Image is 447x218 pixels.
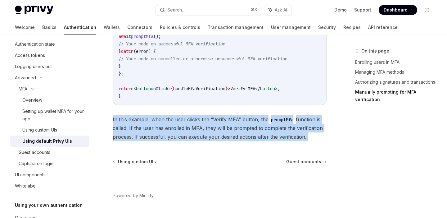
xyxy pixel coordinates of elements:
[10,106,89,124] a: Setting up wallet MFA for your app
[286,159,326,165] a: Guest accounts
[15,20,35,35] a: Welcome
[19,160,53,167] div: Captcha on login
[286,159,321,165] span: Guest accounts
[121,49,133,54] span: catch
[334,7,347,13] a: Demo
[379,5,417,15] a: Dashboard
[228,86,230,91] span: >
[271,20,311,35] a: User management
[15,202,83,209] h5: Using your own authentication
[153,34,161,39] span: ();
[275,7,287,13] span: Ask AI
[173,86,225,91] span: handleMfaVerification
[119,93,121,99] span: }
[160,20,200,35] a: Policies & controls
[19,85,27,93] div: MFA
[208,20,264,35] a: Transaction management
[15,171,46,179] div: UI components
[355,87,437,104] a: Manually prompting for MFA verification
[131,34,153,39] span: promptMfa
[368,20,398,35] a: API reference
[156,4,261,16] button: Search...⌘K
[168,86,171,91] span: =
[22,126,57,134] div: Using custom UIs
[15,182,37,190] div: Whitelabel
[133,49,136,54] span: (
[355,57,437,67] a: Enrolling users in MFA
[255,86,260,91] span: </
[15,63,52,70] div: Logging users out
[361,47,389,55] span: On this page
[113,115,327,141] span: In this example, when the user clicks the “Verify MFA” button, the function is called. If the use...
[269,116,296,123] code: promptMfa
[343,20,361,35] a: Recipes
[19,149,50,156] div: Guest accounts
[167,6,185,14] div: Search...
[355,77,437,87] a: Authorizing signatures and transactions
[278,86,280,91] span: ;
[136,49,148,54] span: error
[10,136,89,147] a: Using default Privy UIs
[15,52,45,59] div: Access tokens
[64,20,96,35] a: Authentication
[171,86,173,91] span: {
[119,34,131,39] span: await
[22,96,42,104] div: Overview
[10,50,89,61] a: Access tokens
[113,159,156,165] a: Using custom UIs
[355,67,437,77] a: Managing MFA methods
[422,5,432,15] button: Toggle dark mode
[104,20,120,35] a: Wallets
[10,124,89,136] a: Using custom UIs
[136,86,151,91] span: button
[15,6,53,14] img: light logo
[119,86,133,91] span: return
[151,86,168,91] span: onClick
[10,180,89,192] a: Whitelabel
[118,159,156,165] span: Using custom UIs
[275,86,278,91] span: >
[230,86,255,91] span: Verify MFA
[22,108,86,123] div: Setting up wallet MFA for your app
[264,4,291,16] button: Ask AI
[22,137,72,145] div: Using default Privy UIs
[10,61,89,72] a: Logging users out
[119,49,121,54] span: }
[354,7,371,13] a: Support
[10,158,89,169] a: Captcha on login
[127,20,152,35] a: Connectors
[148,49,156,54] span: ) {
[225,86,228,91] span: }
[119,71,124,77] span: };
[15,74,36,81] div: Advanced
[10,169,89,180] a: UI components
[119,41,225,47] span: // Your code on successful MFA verification
[318,20,336,35] a: Security
[119,56,287,62] span: // Your code on cancelled or otherwise unsuccessful MFA verification
[10,147,89,158] a: Guest accounts
[42,20,56,35] a: Basics
[10,95,89,106] a: Overview
[384,7,408,13] span: Dashboard
[133,86,136,91] span: <
[113,192,154,199] a: Powered by Mintlify
[251,7,257,12] span: ⌘ K
[119,63,121,69] span: }
[260,86,275,91] span: button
